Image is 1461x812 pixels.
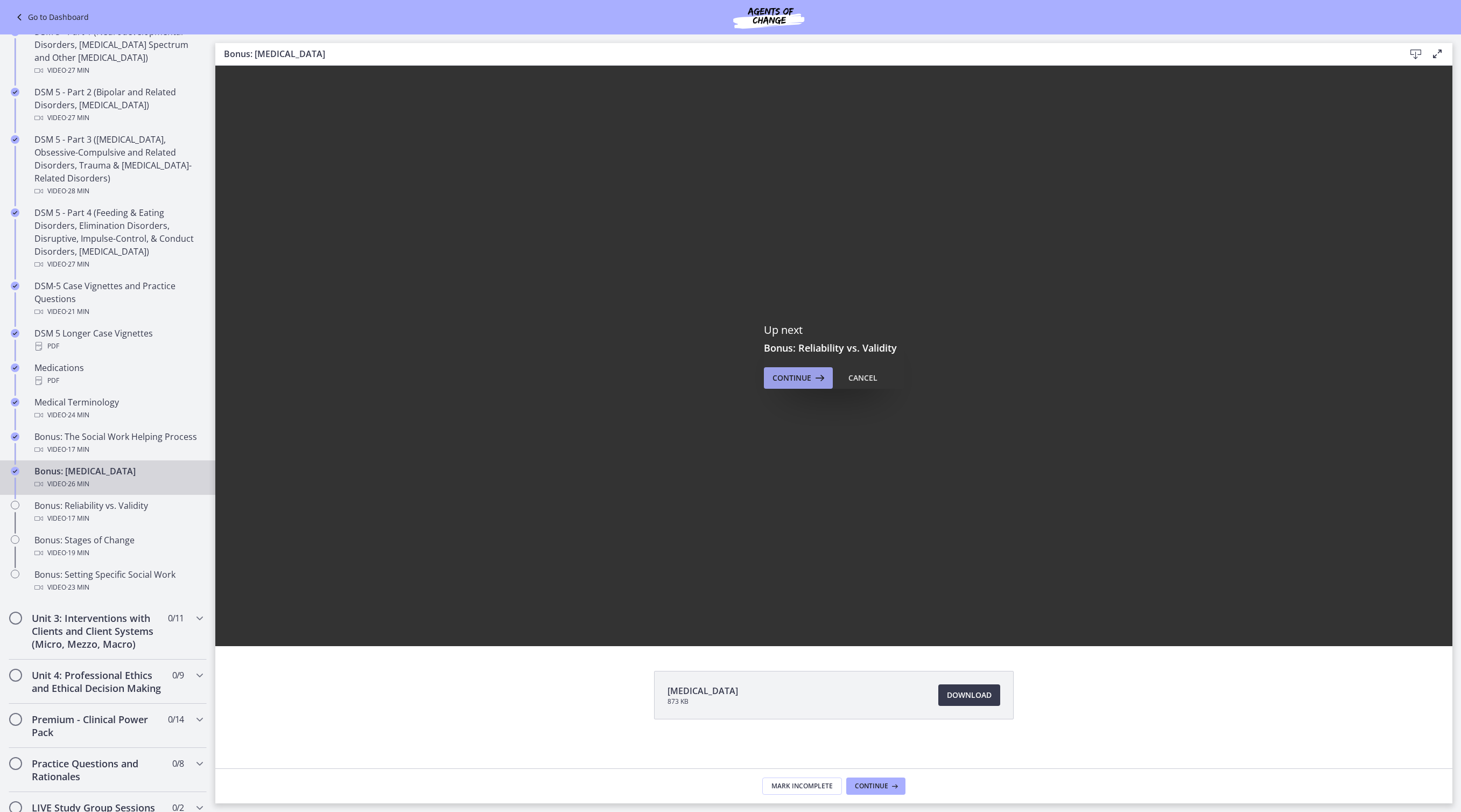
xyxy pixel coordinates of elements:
[32,713,163,739] h2: Premium - Clinical Power Pack
[34,547,202,559] div: Video
[771,782,833,790] span: Mark Incomplete
[168,612,184,625] span: 0 / 11
[34,374,202,387] div: PDF
[668,697,738,706] span: 873 KB
[34,396,202,422] div: Medical Terminology
[32,757,163,783] h2: Practice Questions and Rationales
[668,684,738,697] span: [MEDICAL_DATA]
[66,305,89,318] span: · 21 min
[11,467,19,475] i: Completed
[11,88,19,96] i: Completed
[764,341,904,354] h3: Bonus: Reliability vs. Validity
[34,340,202,353] div: PDF
[772,372,811,384] span: Continue
[66,581,89,594] span: · 23 min
[34,465,202,491] div: Bonus: [MEDICAL_DATA]
[34,25,202,77] div: DSM 5 - Part 1 (Neurodevelopmental Disorders, [MEDICAL_DATA] Spectrum and Other [MEDICAL_DATA])
[846,778,905,795] button: Continue
[13,11,89,24] a: Go to Dashboard
[34,568,202,594] div: Bonus: Setting Specific Social Work
[32,669,163,695] h2: Unit 4: Professional Ethics and Ethical Decision Making
[11,208,19,217] i: Completed
[34,279,202,318] div: DSM-5 Case Vignettes and Practice Questions
[34,86,202,124] div: DSM 5 - Part 2 (Bipolar and Related Disorders, [MEDICAL_DATA])
[66,547,89,559] span: · 19 min
[34,206,202,271] div: DSM 5 - Part 4 (Feeding & Eating Disorders, Elimination Disorders, Disruptive, Impulse-Control, &...
[66,512,89,525] span: · 17 min
[32,612,163,650] h2: Unit 3: Interventions with Clients and Client Systems (Micro, Mezzo, Macro)
[66,258,89,271] span: · 27 min
[34,361,202,387] div: Medications
[172,669,184,682] span: 0 / 9
[11,432,19,441] i: Completed
[34,409,202,422] div: Video
[11,363,19,372] i: Completed
[34,534,202,559] div: Bonus: Stages of Change
[168,713,184,726] span: 0 / 14
[34,327,202,353] div: DSM 5 Longer Case Vignettes
[855,782,888,790] span: Continue
[11,329,19,338] i: Completed
[34,185,202,198] div: Video
[938,684,1000,706] a: Download
[848,372,877,384] div: Cancel
[34,499,202,525] div: Bonus: Reliability vs. Validity
[34,305,202,318] div: Video
[66,443,89,456] span: · 17 min
[34,512,202,525] div: Video
[34,443,202,456] div: Video
[34,581,202,594] div: Video
[34,430,202,456] div: Bonus: The Social Work Helping Process
[11,135,19,144] i: Completed
[764,367,833,389] button: Continue
[66,478,89,491] span: · 26 min
[34,111,202,124] div: Video
[34,64,202,77] div: Video
[66,64,89,77] span: · 27 min
[704,4,833,30] img: Agents of Change
[66,111,89,124] span: · 27 min
[762,778,842,795] button: Mark Incomplete
[34,133,202,198] div: DSM 5 - Part 3 ([MEDICAL_DATA], Obsessive-Compulsive and Related Disorders, Trauma & [MEDICAL_DAT...
[34,258,202,271] div: Video
[840,367,886,389] button: Cancel
[172,757,184,770] span: 0 / 8
[11,282,19,290] i: Completed
[66,185,89,198] span: · 28 min
[34,478,202,491] div: Video
[764,323,904,337] p: Up next
[66,409,89,422] span: · 24 min
[947,689,992,702] span: Download
[11,398,19,407] i: Completed
[224,47,1388,60] h3: Bonus: [MEDICAL_DATA]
